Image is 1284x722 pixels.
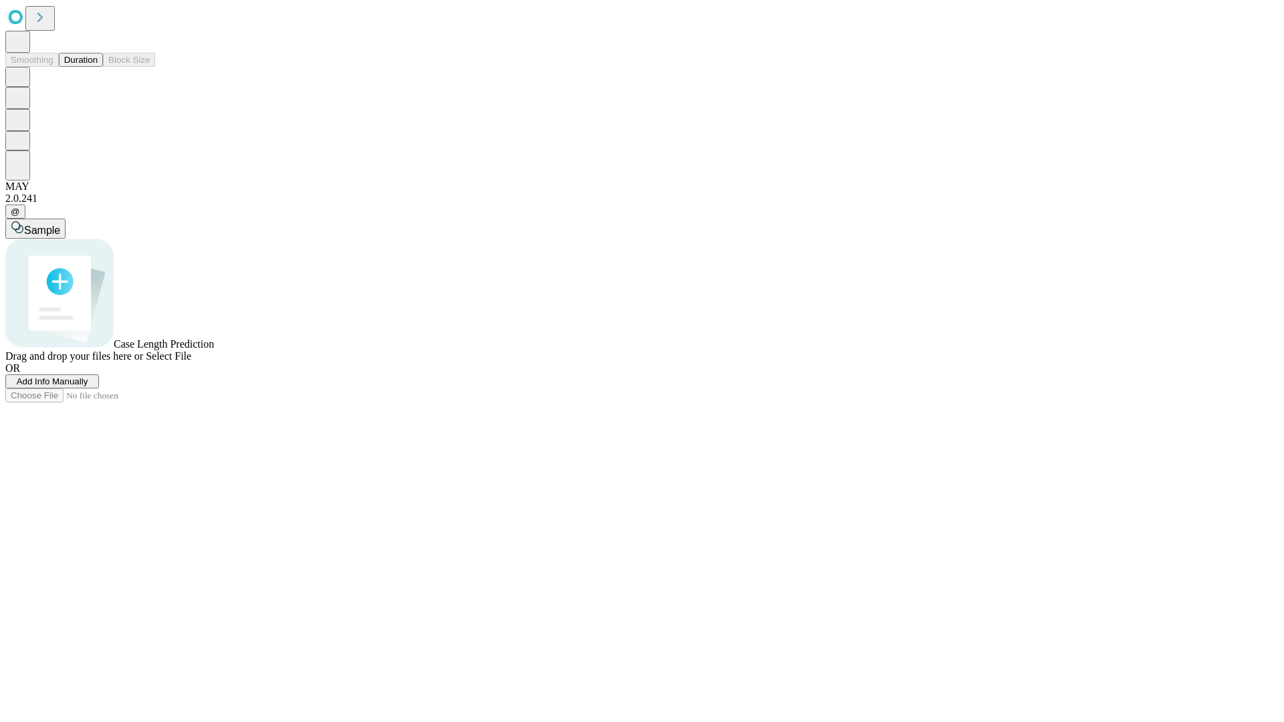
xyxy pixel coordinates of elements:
[5,53,59,67] button: Smoothing
[5,362,20,374] span: OR
[5,205,25,219] button: @
[59,53,103,67] button: Duration
[5,350,143,362] span: Drag and drop your files here or
[5,219,66,239] button: Sample
[114,338,214,350] span: Case Length Prediction
[5,374,99,388] button: Add Info Manually
[103,53,155,67] button: Block Size
[5,193,1279,205] div: 2.0.241
[24,225,60,236] span: Sample
[5,180,1279,193] div: MAY
[11,207,20,217] span: @
[17,376,88,386] span: Add Info Manually
[146,350,191,362] span: Select File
